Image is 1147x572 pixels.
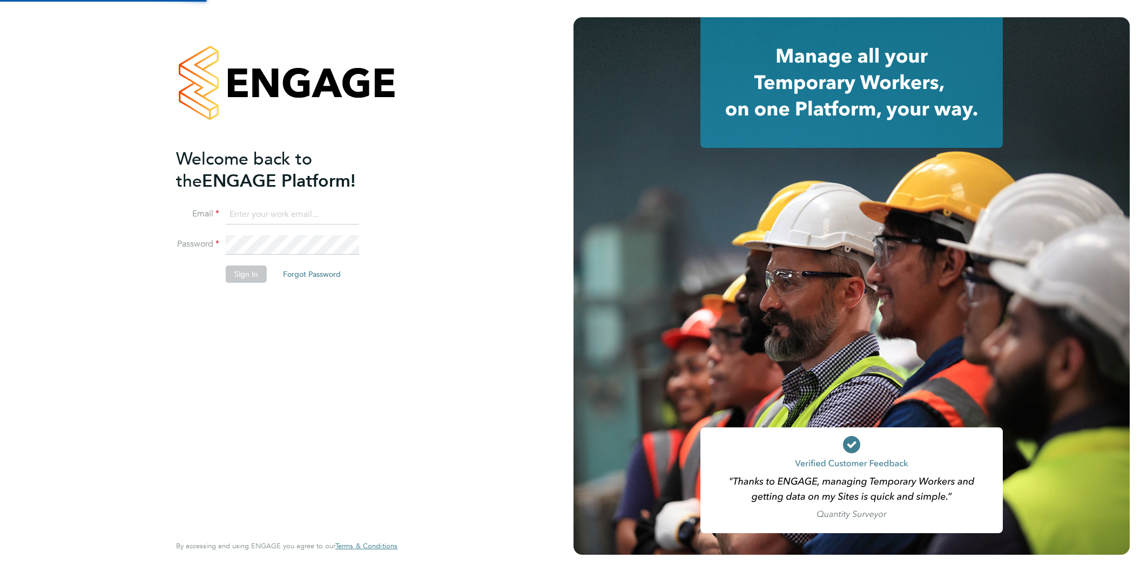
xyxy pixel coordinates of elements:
[226,265,267,283] button: Sign In
[226,205,359,224] input: Enter your work email...
[176,148,387,192] h2: ENGAGE Platform!
[176,239,219,250] label: Password
[335,541,397,550] span: Terms & Conditions
[274,265,349,283] button: Forgot Password
[176,541,397,550] span: By accessing and using ENGAGE you agree to our
[176,148,312,192] span: Welcome back to the
[335,542,397,550] a: Terms & Conditions
[176,208,219,220] label: Email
